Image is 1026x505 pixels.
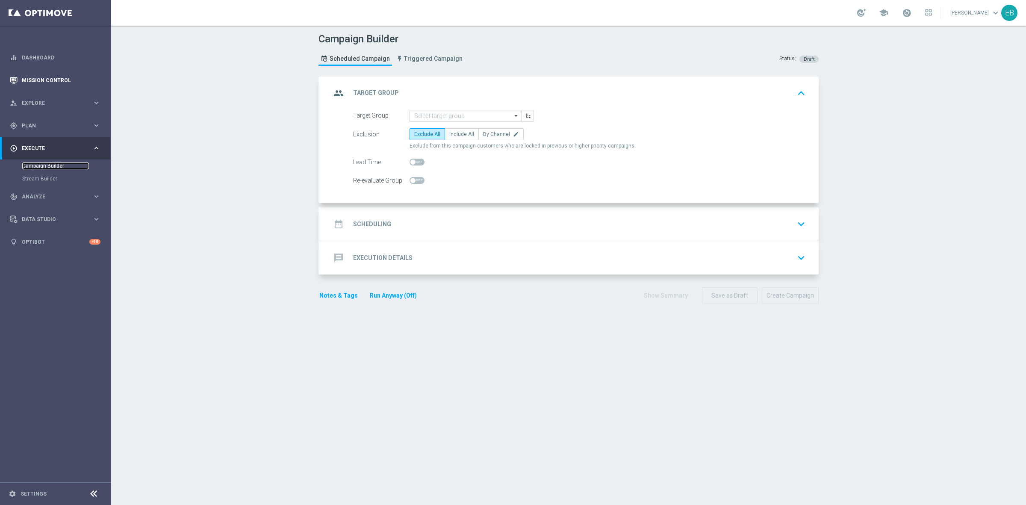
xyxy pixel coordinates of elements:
button: equalizer Dashboard [9,54,101,61]
div: Status: [779,55,796,63]
span: school [879,8,888,18]
i: group [331,86,346,101]
span: Triggered Campaign [404,55,463,62]
button: Data Studio keyboard_arrow_right [9,216,101,223]
i: message [331,250,346,266]
button: Mission Control [9,77,101,84]
h2: Execution Details [353,254,413,262]
span: Include All [449,131,474,137]
a: Triggered Campaign [394,52,465,66]
button: Notes & Tags [318,290,359,301]
span: Exclude from this campaign customers who are locked in previous or higher priority campaigns. [410,142,636,150]
a: [PERSON_NAME]keyboard_arrow_down [949,6,1001,19]
h2: Scheduling [353,220,391,228]
div: Campaign Builder [22,159,110,172]
i: settings [9,490,16,498]
i: keyboard_arrow_up [795,87,808,100]
div: Explore [10,99,92,107]
div: EB [1001,5,1017,21]
i: lightbulb [10,238,18,246]
span: Execute [22,146,92,151]
colored-tag: Draft [799,55,819,62]
a: Settings [21,491,47,496]
a: Mission Control [22,69,100,92]
span: Draft [804,56,814,62]
span: keyboard_arrow_down [991,8,1000,18]
button: Run Anyway (Off) [369,290,418,301]
div: date_range Scheduling keyboard_arrow_down [331,216,808,232]
button: Save as Draft [702,287,758,304]
div: Lead Time [353,156,410,168]
div: Target Group [353,110,410,122]
i: keyboard_arrow_right [92,99,100,107]
div: Execute [10,145,92,152]
div: Stream Builder [22,172,110,185]
div: Data Studio [10,216,92,223]
div: Mission Control [10,69,100,92]
i: play_circle_outline [10,145,18,152]
input: Select target group [410,110,521,122]
h2: Target Group [353,89,399,97]
span: Plan [22,123,92,128]
span: By Channel [483,131,510,137]
span: Analyze [22,194,92,199]
a: Dashboard [22,46,100,69]
span: Explore [22,100,92,106]
i: edit [513,131,519,137]
div: Plan [10,122,92,130]
h1: Campaign Builder [318,33,467,45]
button: play_circle_outline Execute keyboard_arrow_right [9,145,101,152]
i: keyboard_arrow_right [92,144,100,152]
i: keyboard_arrow_down [795,218,808,230]
div: Exclusion [353,128,410,140]
a: Optibot [22,230,89,253]
div: message Execution Details keyboard_arrow_down [331,250,808,266]
button: gps_fixed Plan keyboard_arrow_right [9,122,101,129]
i: track_changes [10,193,18,201]
button: keyboard_arrow_down [794,216,808,232]
i: date_range [331,216,346,232]
button: track_changes Analyze keyboard_arrow_right [9,193,101,200]
span: Data Studio [22,217,92,222]
i: equalizer [10,54,18,62]
i: keyboard_arrow_down [795,251,808,264]
span: Scheduled Campaign [330,55,390,62]
div: Optibot [10,230,100,253]
div: Re-evaluate Group [353,174,410,186]
a: Stream Builder [22,175,89,182]
div: Analyze [10,193,92,201]
i: keyboard_arrow_right [92,121,100,130]
a: Scheduled Campaign [318,52,392,66]
i: arrow_drop_down [512,110,521,121]
button: keyboard_arrow_up [794,85,808,101]
i: keyboard_arrow_right [92,192,100,201]
i: person_search [10,99,18,107]
button: person_search Explore keyboard_arrow_right [9,100,101,106]
div: Dashboard [10,46,100,69]
div: +10 [89,239,100,245]
div: group Target Group keyboard_arrow_up [331,85,808,101]
span: Exclude All [414,131,440,137]
i: keyboard_arrow_right [92,215,100,223]
i: gps_fixed [10,122,18,130]
button: Create Campaign [762,287,819,304]
a: Campaign Builder [22,162,89,169]
button: keyboard_arrow_down [794,250,808,266]
button: lightbulb Optibot +10 [9,239,101,245]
